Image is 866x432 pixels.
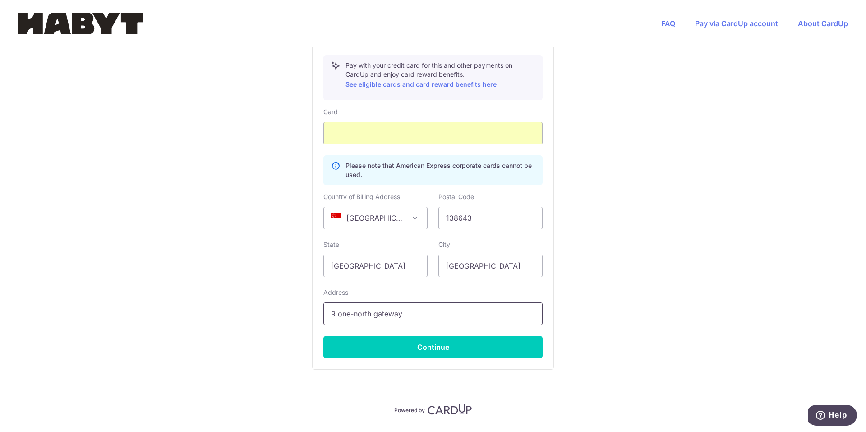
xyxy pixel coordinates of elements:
[438,192,474,201] label: Postal Code
[323,107,338,116] label: Card
[331,128,535,139] iframe: Secure card payment input frame
[695,19,778,28] a: Pay via CardUp account
[661,19,675,28] a: FAQ
[324,207,427,229] span: Singapore
[345,61,535,90] p: Pay with your credit card for this and other payments on CardUp and enjoy card reward benefits.
[345,161,535,179] p: Please note that American Express corporate cards cannot be used.
[798,19,848,28] a: About CardUp
[808,405,857,427] iframe: Opens a widget where you can find more information
[345,80,497,88] a: See eligible cards and card reward benefits here
[323,288,348,297] label: Address
[438,207,543,229] input: Example 123456
[323,192,400,201] label: Country of Billing Address
[323,240,339,249] label: State
[394,405,425,414] p: Powered by
[323,336,543,358] button: Continue
[428,404,472,415] img: CardUp
[438,240,450,249] label: City
[323,207,428,229] span: Singapore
